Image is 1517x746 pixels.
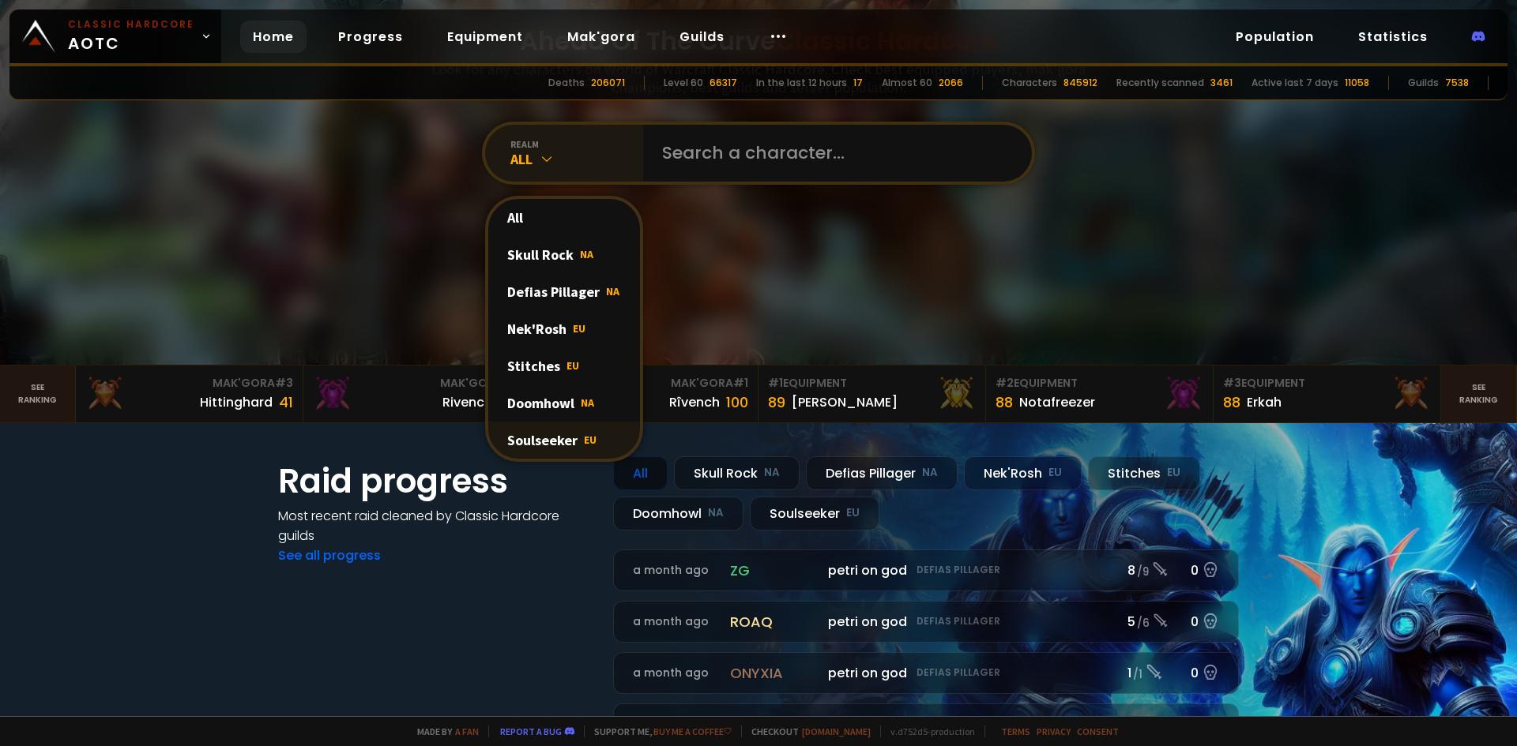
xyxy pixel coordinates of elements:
[68,17,194,55] span: AOTC
[326,21,416,53] a: Progress
[996,375,1014,391] span: # 2
[1019,392,1095,412] div: Notafreezer
[606,284,619,298] span: NA
[488,422,640,459] div: Soulseeker
[613,652,1239,694] a: a month agoonyxiapetri on godDefias Pillager1 /10
[613,456,668,490] div: All
[853,76,863,90] div: 17
[9,9,221,63] a: Classic HardcoreAOTC
[303,366,531,422] a: Mak'Gora#2Rivench100
[1167,465,1180,481] small: EU
[580,247,593,261] span: NA
[613,497,743,530] div: Doomhowl
[1345,76,1369,90] div: 11058
[1037,725,1071,737] a: Privacy
[964,456,1082,490] div: Nek'Rosh
[488,236,640,273] div: Skull Rock
[200,392,273,412] div: Hittinghard
[540,375,748,392] div: Mak'Gora
[996,375,1203,392] div: Equipment
[435,21,536,53] a: Equipment
[768,375,976,392] div: Equipment
[802,725,871,737] a: [DOMAIN_NAME]
[488,347,640,384] div: Stitches
[510,138,643,150] div: realm
[764,465,780,481] small: NA
[567,358,579,373] span: EU
[455,725,479,737] a: a fan
[1116,76,1204,90] div: Recently scanned
[500,725,562,737] a: Report a bug
[756,76,847,90] div: In the last 12 hours
[726,392,748,413] div: 100
[1346,21,1440,53] a: Statistics
[986,366,1214,422] a: #2Equipment88Notafreezer
[85,375,293,392] div: Mak'Gora
[996,392,1013,413] div: 88
[488,273,640,310] div: Defias Pillager
[1223,375,1431,392] div: Equipment
[555,21,648,53] a: Mak'gora
[613,549,1239,591] a: a month agozgpetri on godDefias Pillager8 /90
[1223,392,1240,413] div: 88
[278,546,381,564] a: See all progress
[488,199,640,236] div: All
[733,375,748,391] span: # 1
[613,601,1239,643] a: a month agoroaqpetri on godDefias Pillager5 /60
[880,725,975,737] span: v. d752d5 - production
[758,366,986,422] a: #1Equipment89[PERSON_NAME]
[750,497,879,530] div: Soulseeker
[510,150,643,168] div: All
[1445,76,1469,90] div: 7538
[708,505,724,521] small: NA
[488,384,640,422] div: Doomhowl
[279,392,293,413] div: 41
[1441,366,1517,422] a: Seeranking
[613,703,1239,745] a: a month agoonyxiaDont Be WeirdDefias Pillager1 /10
[846,505,860,521] small: EU
[922,465,938,481] small: NA
[531,366,758,422] a: Mak'Gora#1Rîvench100
[76,366,303,422] a: Mak'Gora#3Hittinghard41
[584,433,597,447] span: EU
[591,76,625,90] div: 206071
[1048,465,1062,481] small: EU
[939,76,963,90] div: 2066
[882,76,932,90] div: Almost 60
[278,506,594,545] h4: Most recent raid cleaned by Classic Hardcore guilds
[581,395,594,410] span: NA
[240,21,307,53] a: Home
[792,392,898,412] div: [PERSON_NAME]
[573,321,585,336] span: EU
[664,76,703,90] div: Level 60
[710,76,737,90] div: 66317
[1252,76,1338,90] div: Active last 7 days
[68,17,194,32] small: Classic Hardcore
[1408,76,1439,90] div: Guilds
[1223,21,1327,53] a: Population
[653,125,1013,182] input: Search a character...
[1001,725,1030,737] a: Terms
[653,725,732,737] a: Buy me a coffee
[1063,76,1097,90] div: 845912
[741,725,871,737] span: Checkout
[669,392,720,412] div: Rîvench
[313,375,521,392] div: Mak'Gora
[806,456,958,490] div: Defias Pillager
[278,456,594,506] h1: Raid progress
[667,21,737,53] a: Guilds
[275,375,293,391] span: # 3
[674,456,800,490] div: Skull Rock
[442,392,492,412] div: Rivench
[768,392,785,413] div: 89
[768,375,783,391] span: # 1
[584,725,732,737] span: Support me,
[1214,366,1441,422] a: #3Equipment88Erkah
[1077,725,1119,737] a: Consent
[488,310,640,347] div: Nek'Rosh
[548,76,585,90] div: Deaths
[1002,76,1057,90] div: Characters
[1088,456,1200,490] div: Stitches
[408,725,479,737] span: Made by
[1223,375,1241,391] span: # 3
